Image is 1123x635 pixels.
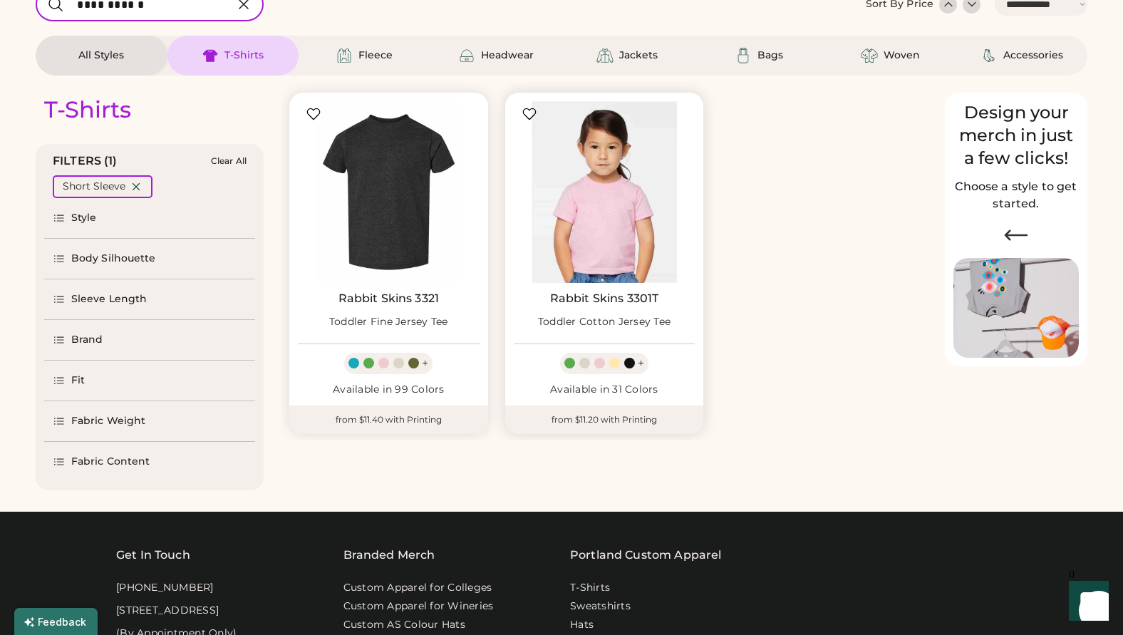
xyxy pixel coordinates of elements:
[514,383,695,397] div: Available in 31 Colors
[71,455,150,469] div: Fabric Content
[298,383,480,397] div: Available in 99 Colors
[116,604,219,618] div: [STREET_ADDRESS]
[343,599,494,614] a: Custom Apparel for Wineries
[298,101,480,283] img: Rabbit Skins 3321 Toddler Fine Jersey Tee
[550,291,659,306] a: Rabbit Skins 3301T
[980,47,998,64] img: Accessories Icon
[735,47,752,64] img: Bags Icon
[596,47,614,64] img: Jackets Icon
[343,547,435,564] div: Branded Merch
[514,101,695,283] img: Rabbit Skins 3301T Toddler Cotton Jersey Tee
[619,48,658,63] div: Jackets
[953,258,1079,358] img: Image of Lisa Congdon Eye Print on T-Shirt and Hat
[71,373,85,388] div: Fit
[570,618,594,632] a: Hats
[570,599,631,614] a: Sweatshirts
[71,414,145,428] div: Fabric Weight
[53,153,118,170] div: FILTERS (1)
[358,48,393,63] div: Fleece
[422,356,428,371] div: +
[338,291,440,306] a: Rabbit Skins 3321
[224,48,264,63] div: T-Shirts
[884,48,920,63] div: Woven
[63,180,125,194] div: Short Sleeve
[505,406,704,434] div: from $11.20 with Printing
[71,333,103,347] div: Brand
[329,315,448,329] div: Toddler Fine Jersey Tee
[202,47,219,64] img: T-Shirts Icon
[116,581,214,595] div: [PHONE_NUMBER]
[458,47,475,64] img: Headwear Icon
[71,252,156,266] div: Body Silhouette
[211,156,247,166] div: Clear All
[1003,48,1063,63] div: Accessories
[481,48,534,63] div: Headwear
[78,48,124,63] div: All Styles
[953,178,1079,212] h2: Choose a style to get started.
[71,292,147,306] div: Sleeve Length
[44,95,131,124] div: T-Shirts
[861,47,878,64] img: Woven Icon
[71,211,97,225] div: Style
[638,356,644,371] div: +
[1055,571,1117,632] iframe: Front Chat
[570,581,610,595] a: T-Shirts
[289,406,488,434] div: from $11.40 with Printing
[953,101,1079,170] div: Design your merch in just a few clicks!
[336,47,353,64] img: Fleece Icon
[343,618,465,632] a: Custom AS Colour Hats
[538,315,671,329] div: Toddler Cotton Jersey Tee
[570,547,721,564] a: Portland Custom Apparel
[757,48,783,63] div: Bags
[116,547,190,564] div: Get In Touch
[343,581,492,595] a: Custom Apparel for Colleges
